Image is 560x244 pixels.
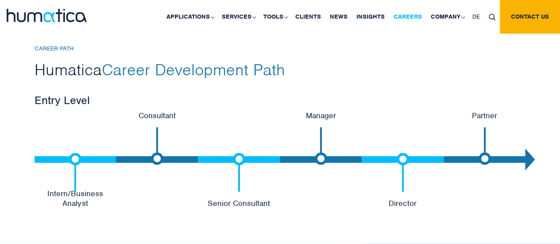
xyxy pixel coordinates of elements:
img: b_line [233,153,245,191]
p: Senior Consultant [198,198,280,208]
span: DE [472,13,480,20]
img: b_line2 [151,127,163,165]
p: Consultant [116,111,198,120]
p: Director [362,198,444,208]
p: Intern/Business Analyst [35,189,116,208]
img: b_line2 [315,127,327,165]
h2: Humatica [35,59,526,80]
p: Partner [444,111,525,120]
img: Polygon [525,148,535,170]
h6: CAREER PATH [35,45,526,53]
p: Manager [280,111,362,120]
span: Career Development Path [102,59,285,80]
img: b_line2 [479,127,491,165]
img: b_line [397,153,409,191]
img: search_icon [489,14,495,20]
img: logo [7,9,87,22]
img: b_line [69,153,81,191]
h3: Entry Level [35,93,526,107]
